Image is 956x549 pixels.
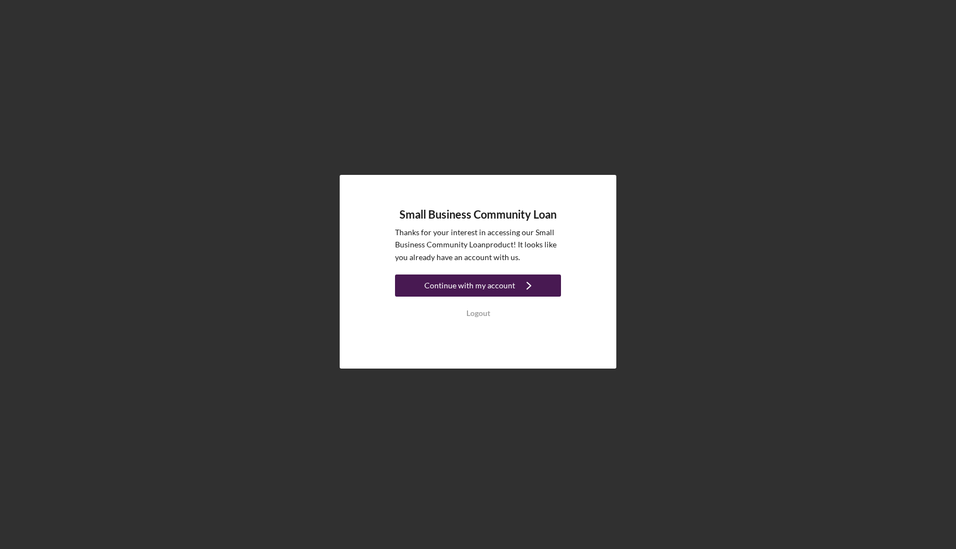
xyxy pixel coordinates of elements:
[399,208,557,221] h4: Small Business Community Loan
[466,302,490,324] div: Logout
[395,302,561,324] button: Logout
[395,226,561,263] p: Thanks for your interest in accessing our Small Business Community Loan product! It looks like yo...
[395,274,561,299] a: Continue with my account
[424,274,515,297] div: Continue with my account
[395,274,561,297] button: Continue with my account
